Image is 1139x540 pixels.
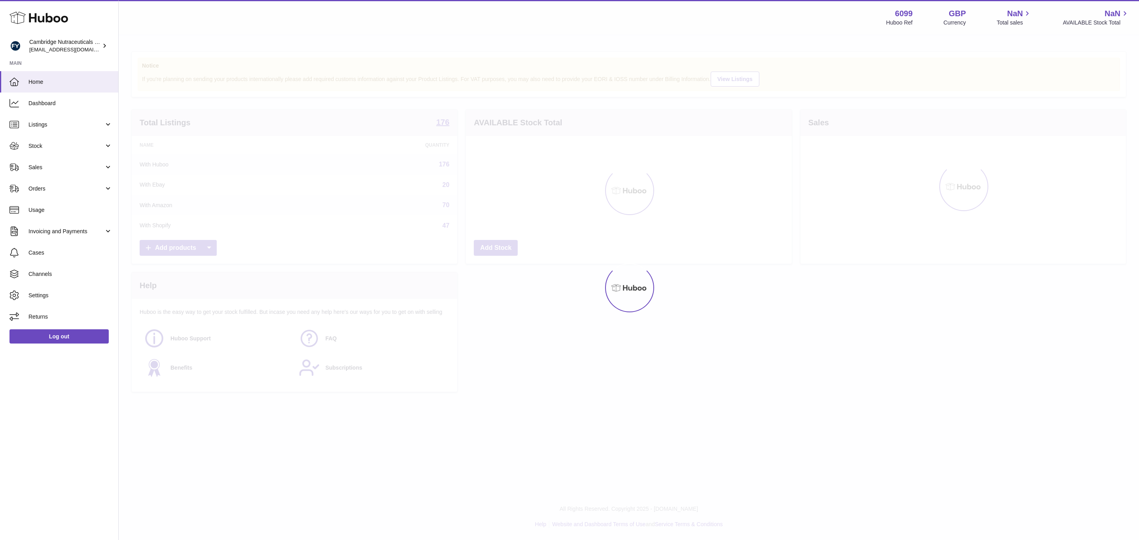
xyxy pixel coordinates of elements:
span: AVAILABLE Stock Total [1063,19,1130,26]
span: Stock [28,142,104,150]
span: Dashboard [28,100,112,107]
span: Listings [28,121,104,128]
img: internalAdmin-6099@internal.huboo.com [9,40,21,52]
span: Channels [28,270,112,278]
span: Returns [28,313,112,321]
div: Huboo Ref [886,19,913,26]
span: Invoicing and Payments [28,228,104,235]
span: Settings [28,292,112,299]
span: Sales [28,164,104,171]
strong: GBP [949,8,966,19]
div: Cambridge Nutraceuticals Ltd [29,38,100,53]
span: Home [28,78,112,86]
span: Usage [28,206,112,214]
span: [EMAIL_ADDRESS][DOMAIN_NAME] [29,46,116,53]
a: NaN Total sales [997,8,1032,26]
a: NaN AVAILABLE Stock Total [1063,8,1130,26]
span: Orders [28,185,104,193]
span: Total sales [997,19,1032,26]
a: Log out [9,329,109,344]
strong: 6099 [895,8,913,19]
div: Currency [944,19,966,26]
span: NaN [1007,8,1023,19]
span: NaN [1105,8,1120,19]
span: Cases [28,249,112,257]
